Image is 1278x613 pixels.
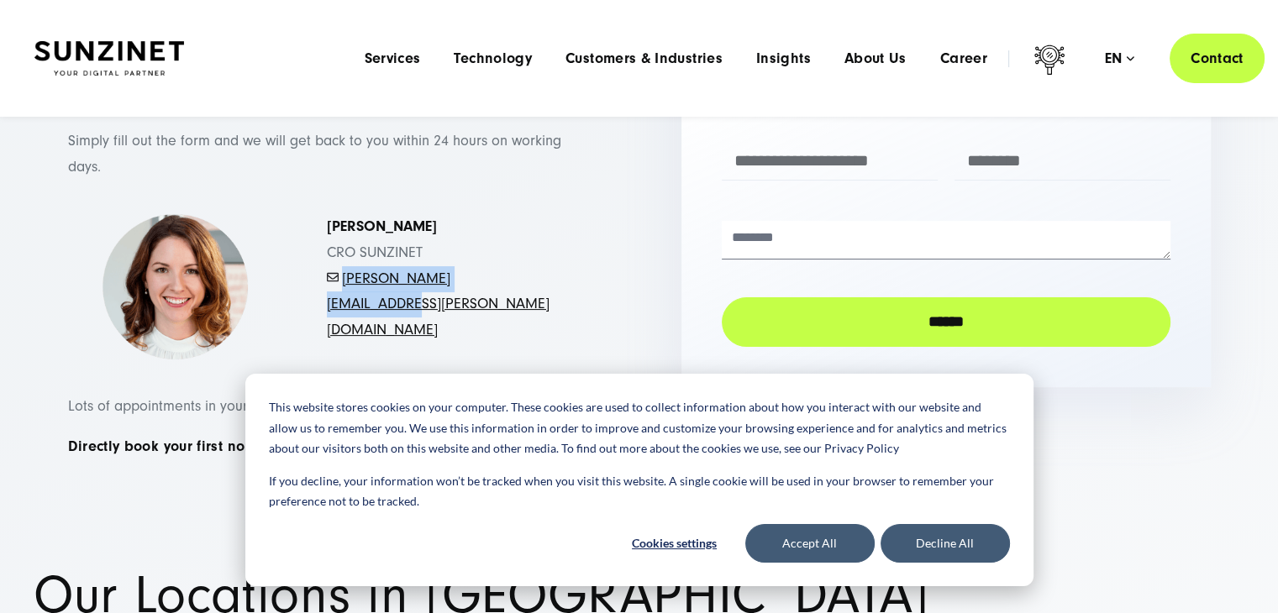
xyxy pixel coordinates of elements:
a: Customers & Industries [565,50,723,67]
span: - [339,270,342,287]
a: About Us [844,50,907,67]
a: Directly book your first non-binding call [68,437,343,456]
button: Accept All [745,524,875,563]
img: SUNZINET Full Service Digital Agentur [34,41,184,76]
a: Career [940,50,987,67]
a: Services [364,50,420,67]
a: Insights [756,50,811,67]
strong: [PERSON_NAME] [327,217,437,235]
span: Simply fill out the form and we will get back to you within 24 hours on working days. [68,132,561,176]
div: en [1105,50,1134,67]
a: Technology [454,50,532,67]
p: This website stores cookies on your computer. These cookies are used to collect information about... [269,397,1010,459]
p: If you decline, your information won’t be tracked when you visit this website. A single cookie wi... [269,471,1010,512]
a: [PERSON_NAME][EMAIL_ADDRESS][PERSON_NAME][DOMAIN_NAME] [327,270,550,338]
a: Contact [1170,34,1265,83]
p: Lots of appointments in your calendar? Then just pick a date: [68,394,597,420]
img: Simona-kontakt-page-picture [102,214,249,361]
p: CRO SUNZINET [327,214,564,343]
div: Cookie banner [245,374,1033,586]
button: Decline All [881,524,1010,563]
button: Cookies settings [610,524,739,563]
